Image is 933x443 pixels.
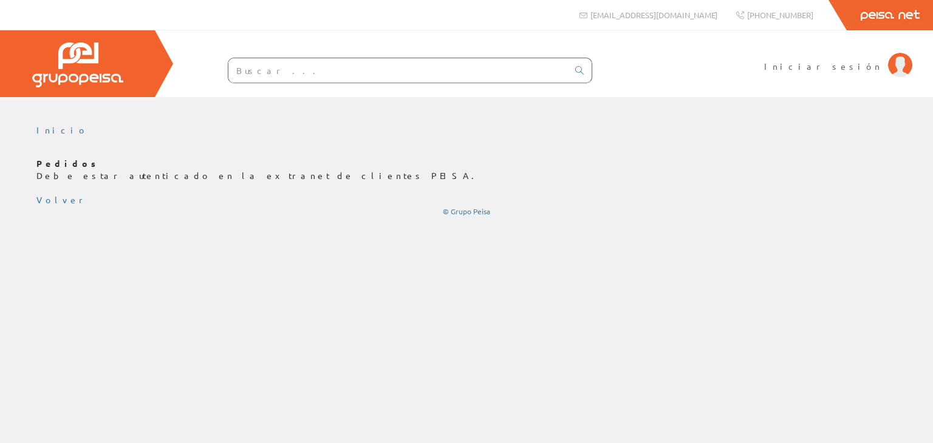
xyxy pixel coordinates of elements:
[590,10,717,20] span: [EMAIL_ADDRESS][DOMAIN_NAME]
[36,158,100,169] b: Pedidos
[36,158,897,182] p: Debe estar autenticado en la extranet de clientes PEISA.
[32,42,123,87] img: Grupo Peisa
[764,50,912,62] a: Iniciar sesión
[747,10,813,20] span: [PHONE_NUMBER]
[36,206,897,217] div: © Grupo Peisa
[36,194,87,205] a: Volver
[764,60,882,72] span: Iniciar sesión
[36,124,88,135] a: Inicio
[228,58,568,83] input: Buscar ...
